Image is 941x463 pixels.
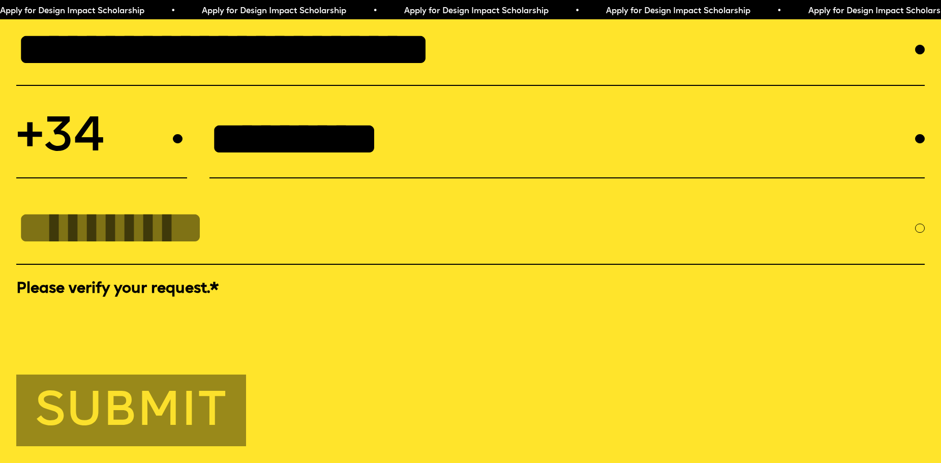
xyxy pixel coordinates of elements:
span: • [171,7,175,15]
span: • [575,7,580,15]
button: Submit [16,375,246,446]
span: • [777,7,781,15]
iframe: reCAPTCHA [16,302,171,342]
span: • [373,7,377,15]
label: Please verify your request. [16,279,925,300]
